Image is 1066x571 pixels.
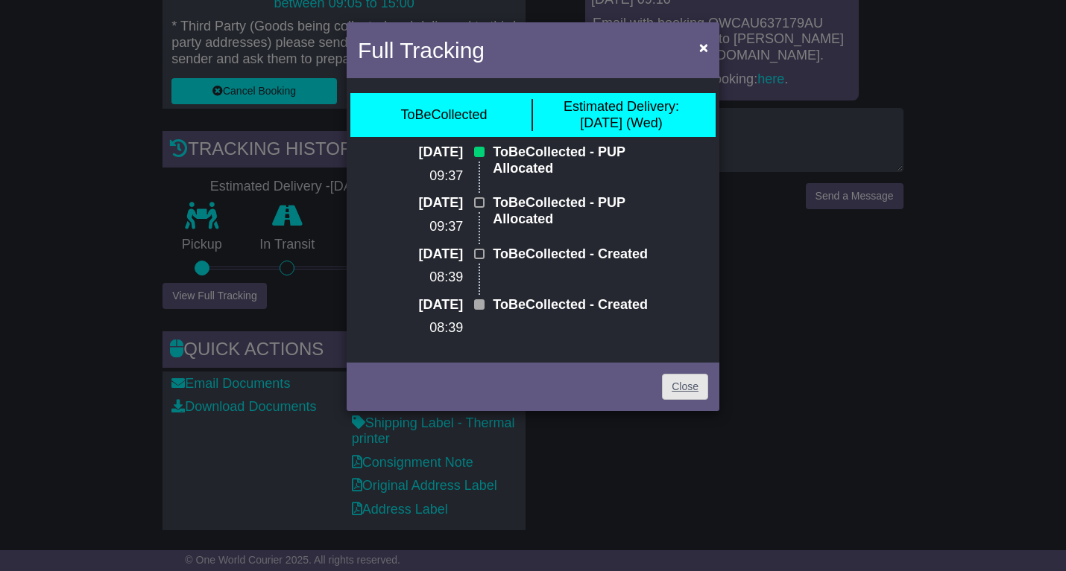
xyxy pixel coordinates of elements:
p: ToBeCollected - PUP Allocated [493,195,668,227]
p: [DATE] [398,297,463,313]
p: 08:39 [398,269,463,286]
a: Close [662,374,708,400]
p: ToBeCollected - PUP Allocated [493,144,668,176]
p: 09:37 [398,219,463,235]
p: [DATE] [398,144,463,161]
div: [DATE] (Wed) [564,99,679,131]
div: ToBeCollected [400,107,487,124]
p: [DATE] [398,195,463,211]
span: Estimated Delivery: [564,99,679,114]
h4: Full Tracking [358,34,485,67]
p: ToBeCollected - Created [493,246,668,263]
p: 09:37 [398,168,463,185]
p: 08:39 [398,320,463,336]
p: [DATE] [398,246,463,263]
button: Close [692,32,716,63]
span: × [699,39,708,56]
p: ToBeCollected - Created [493,297,668,313]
